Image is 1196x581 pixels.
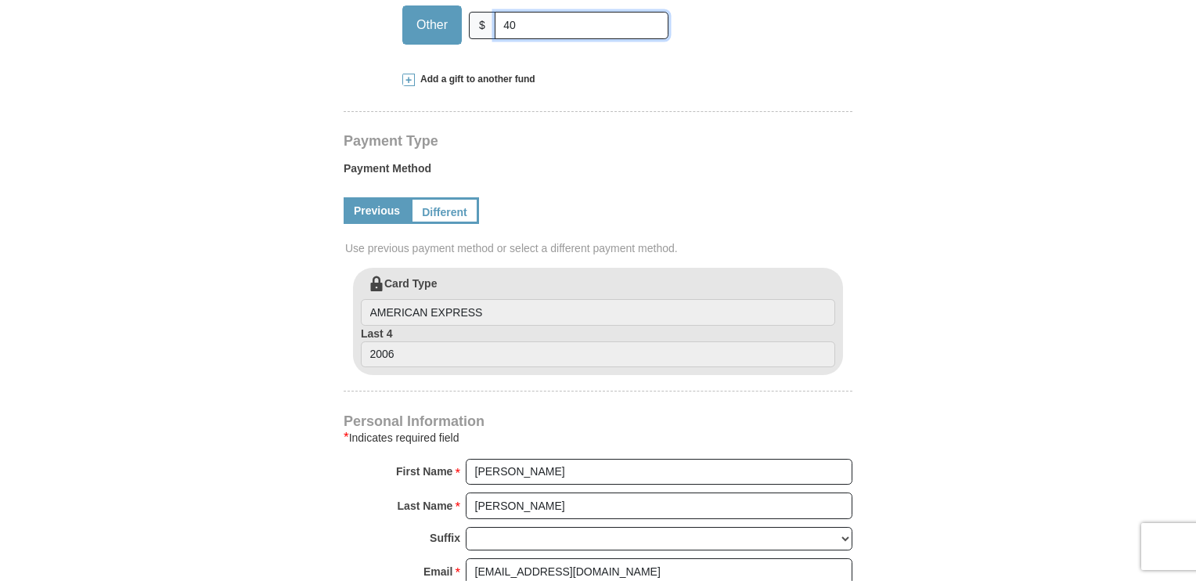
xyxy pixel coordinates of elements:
[430,527,460,549] strong: Suffix
[344,135,852,147] h4: Payment Type
[344,428,852,447] div: Indicates required field
[345,240,854,256] span: Use previous payment method or select a different payment method.
[344,197,410,224] a: Previous
[469,12,495,39] span: $
[361,299,835,326] input: Card Type
[415,73,535,86] span: Add a gift to another fund
[410,197,479,224] a: Different
[361,276,835,326] label: Card Type
[344,161,852,184] label: Payment Method
[396,460,452,482] strong: First Name
[398,495,453,517] strong: Last Name
[344,415,852,428] h4: Personal Information
[361,326,835,368] label: Last 4
[361,341,835,368] input: Last 4
[495,12,668,39] input: Other Amount
[409,13,456,37] span: Other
